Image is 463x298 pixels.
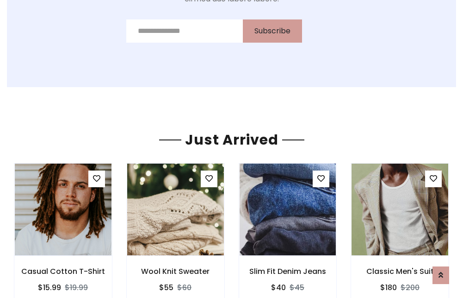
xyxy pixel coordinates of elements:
[159,283,173,292] h6: $55
[243,19,302,43] button: Subscribe
[14,267,112,276] h6: Casual Cotton T-Shirt
[351,267,449,276] h6: Classic Men's Suit
[239,267,337,276] h6: Slim Fit Denim Jeans
[380,283,397,292] h6: $180
[38,283,61,292] h6: $15.99
[127,267,224,276] h6: Wool Knit Sweater
[177,282,191,293] del: $60
[65,282,88,293] del: $19.99
[290,282,304,293] del: $45
[401,282,420,293] del: $200
[271,283,286,292] h6: $40
[181,130,282,150] span: Just Arrived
